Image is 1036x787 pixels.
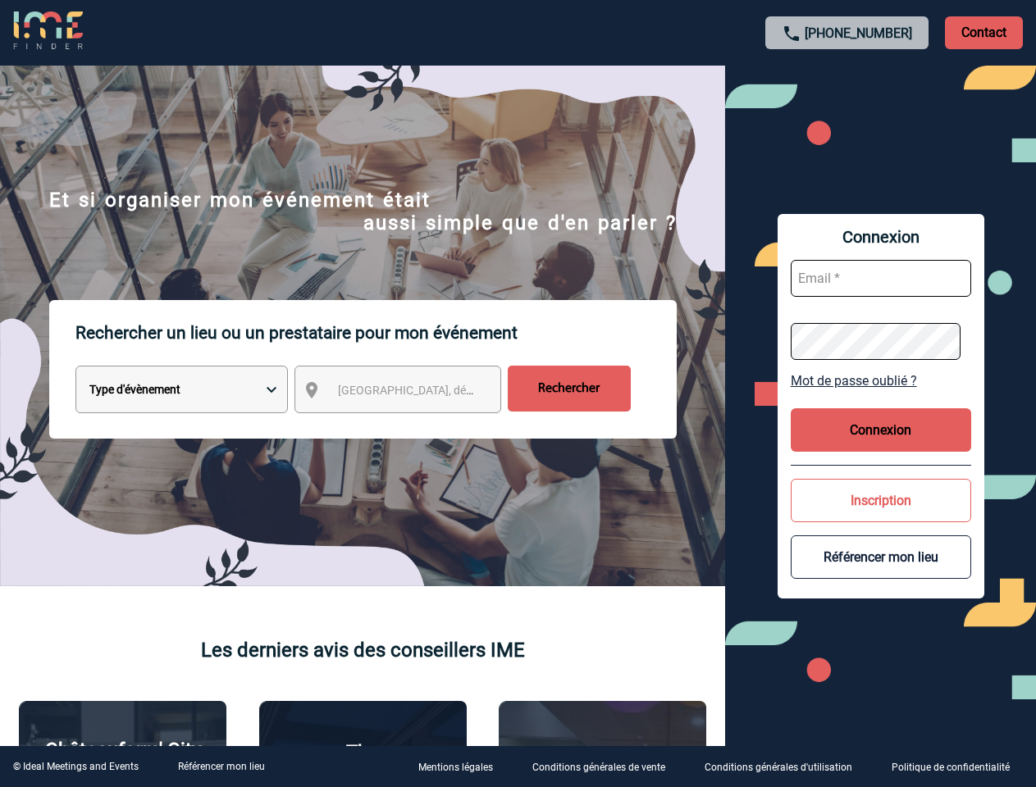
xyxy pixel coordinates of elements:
p: Politique de confidentialité [892,762,1010,774]
a: Conditions générales d'utilisation [691,759,879,775]
input: Email * [791,260,971,297]
p: Mentions légales [418,762,493,774]
a: Conditions générales de vente [519,759,691,775]
span: [GEOGRAPHIC_DATA], département, région... [338,384,566,397]
input: Rechercher [508,366,631,412]
p: Châteauform' City [GEOGRAPHIC_DATA] [28,739,217,785]
div: © Ideal Meetings and Events [13,761,139,772]
a: Politique de confidentialité [879,759,1036,775]
span: Connexion [791,227,971,247]
a: Mentions légales [405,759,519,775]
img: call-24-px.png [782,24,801,43]
button: Inscription [791,479,971,522]
p: Agence 2ISD [546,743,659,766]
p: The [GEOGRAPHIC_DATA] [268,741,458,787]
p: Rechercher un lieu ou un prestataire pour mon événement [75,300,677,366]
p: Conditions générales de vente [532,762,665,774]
p: Contact [945,16,1023,49]
p: Conditions générales d'utilisation [705,762,852,774]
a: Mot de passe oublié ? [791,373,971,389]
button: Référencer mon lieu [791,535,971,579]
a: [PHONE_NUMBER] [805,25,912,41]
button: Connexion [791,408,971,452]
a: Référencer mon lieu [178,761,265,772]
